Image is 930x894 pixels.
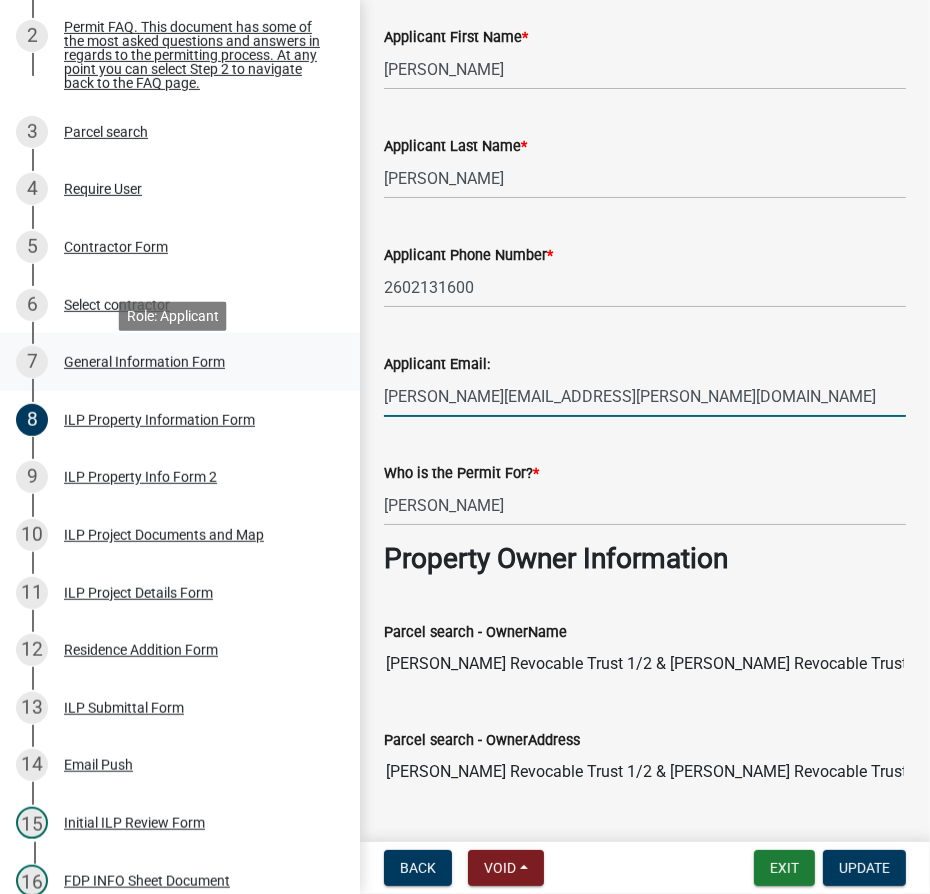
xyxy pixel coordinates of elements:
span: Update [839,860,890,876]
div: ILP Submittal Form [64,701,184,715]
div: 7 [16,346,48,378]
button: Update [823,850,906,886]
div: FDP INFO Sheet Document [64,874,230,888]
span: Void [484,860,516,876]
div: ILP Project Details Form [64,586,213,600]
div: Email Push [64,758,133,772]
div: 14 [16,749,48,781]
div: General Information Form [64,355,225,369]
div: Select contractor [64,298,170,312]
div: 3 [16,116,48,148]
button: Back [384,850,452,886]
div: ILP Property Information Form [64,413,255,427]
label: Applicant First Name [384,31,528,45]
div: Permit FAQ. This document has some of the most asked questions and answers in regards to the perm... [64,20,328,90]
div: Parcel search [64,125,148,139]
div: Require User [64,182,142,196]
div: Contractor Form [64,240,168,254]
button: Void [468,850,544,886]
button: Exit [754,850,815,886]
label: Applicant Phone Number [384,249,553,263]
div: 2 [16,20,48,52]
div: 6 [16,289,48,321]
div: 10 [16,519,48,551]
div: 4 [16,173,48,205]
div: 5 [16,231,48,263]
div: Role: Applicant [119,302,227,331]
div: 12 [16,634,48,666]
div: ILP Property Info Form 2 [64,470,217,484]
span: Back [400,860,436,876]
div: 11 [16,577,48,609]
label: Applicant Last Name [384,140,527,154]
label: Applicant Email: [384,358,490,372]
strong: Property Owner Information [384,542,728,575]
div: 15 [16,807,48,839]
div: 9 [16,461,48,493]
label: Who is the Permit For? [384,467,539,481]
div: 8 [16,404,48,436]
label: Parcel search - OwnerName [384,626,567,640]
div: Residence Addition Form [64,643,218,657]
div: ILP Project Documents and Map [64,528,264,542]
div: Initial ILP Review Form [64,816,205,830]
div: 13 [16,692,48,724]
label: Parcel search - OwnerAddress [384,734,580,748]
